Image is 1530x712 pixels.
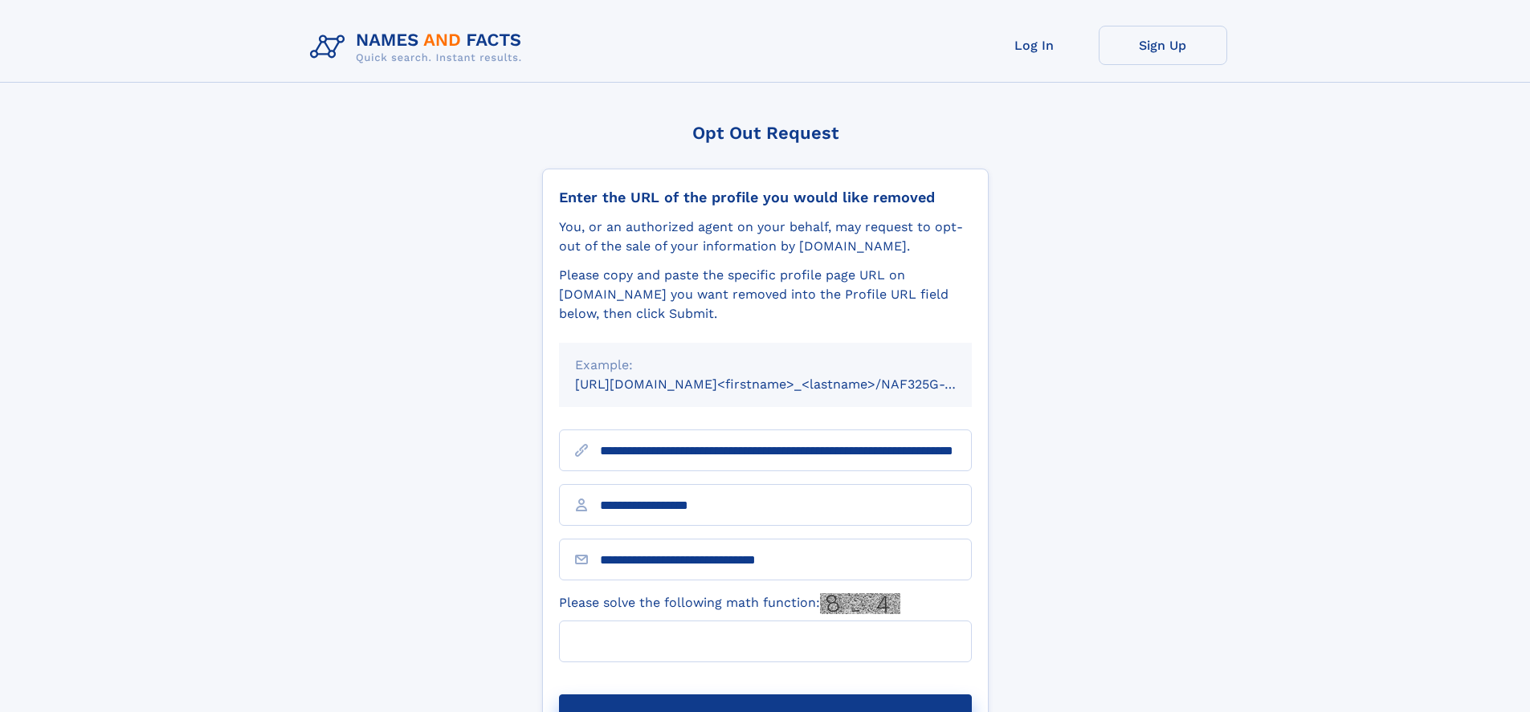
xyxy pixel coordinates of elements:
div: You, or an authorized agent on your behalf, may request to opt-out of the sale of your informatio... [559,218,972,256]
img: Logo Names and Facts [304,26,535,69]
a: Log In [970,26,1099,65]
a: Sign Up [1099,26,1227,65]
div: Opt Out Request [542,123,989,143]
div: Example: [575,356,956,375]
small: [URL][DOMAIN_NAME]<firstname>_<lastname>/NAF325G-xxxxxxxx [575,376,1002,392]
label: Please solve the following math function: [559,593,900,614]
div: Please copy and paste the specific profile page URL on [DOMAIN_NAME] you want removed into the Pr... [559,266,972,323]
div: Enter the URL of the profile you would like removed [559,189,972,206]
